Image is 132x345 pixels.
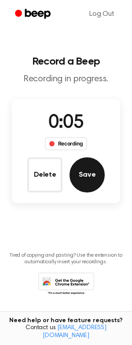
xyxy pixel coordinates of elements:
[7,56,125,67] h1: Record a Beep
[43,325,106,339] a: [EMAIL_ADDRESS][DOMAIN_NAME]
[48,114,84,132] span: 0:05
[27,157,62,192] button: Delete Audio Record
[70,157,105,192] button: Save Audio Record
[5,324,127,340] span: Contact us
[9,6,59,23] a: Beep
[7,252,125,265] p: Tired of copying and pasting? Use the extension to automatically insert your recordings.
[7,74,125,85] p: Recording in progress.
[45,137,88,150] div: Recording
[81,4,123,25] a: Log Out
